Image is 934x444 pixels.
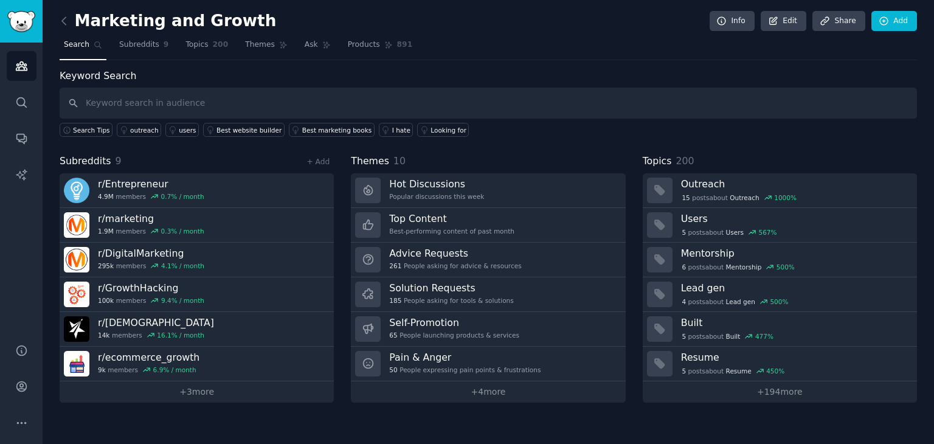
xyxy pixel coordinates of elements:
a: +194more [643,381,917,403]
span: Search Tips [73,126,110,134]
a: Subreddits9 [115,35,173,60]
span: 50 [389,366,397,374]
a: Products891 [344,35,417,60]
span: 891 [397,40,413,50]
a: Topics200 [181,35,232,60]
span: Resume [726,367,752,375]
div: post s about [681,331,775,342]
h3: Advice Requests [389,247,521,260]
div: People asking for tools & solutions [389,296,513,305]
h3: r/ [DEMOGRAPHIC_DATA] [98,316,214,329]
span: Products [348,40,380,50]
h3: Resume [681,351,908,364]
span: 295k [98,262,114,270]
span: 1.9M [98,227,114,235]
h3: Self-Promotion [389,316,519,329]
a: r/[DEMOGRAPHIC_DATA]14kmembers16.1% / month [60,312,334,347]
a: Users5postsaboutUsers567% [643,208,917,243]
a: r/DigitalMarketing295kmembers4.1% / month [60,243,334,277]
span: 261 [389,262,401,270]
div: People expressing pain points & frustrations [389,366,541,374]
div: members [98,296,204,305]
div: members [98,192,204,201]
a: r/GrowthHacking100kmembers9.4% / month [60,277,334,312]
div: 6.9 % / month [153,366,196,374]
div: post s about [681,262,796,272]
span: 6 [682,263,686,271]
div: 450 % [766,367,784,375]
a: Looking for [417,123,469,137]
span: Themes [245,40,275,50]
div: People asking for advice & resources [389,262,521,270]
span: 5 [682,228,686,237]
img: GummySearch logo [7,11,35,32]
span: Themes [351,154,389,169]
h3: Outreach [681,178,908,190]
h3: Built [681,316,908,329]
span: 9k [98,366,106,374]
a: + Add [306,158,330,166]
h3: r/ ecommerce_growth [98,351,199,364]
span: 200 [213,40,229,50]
span: Built [726,332,741,341]
a: Solution Requests185People asking for tools & solutions [351,277,625,312]
div: Popular discussions this week [389,192,484,201]
a: r/ecommerce_growth9kmembers6.9% / month [60,347,334,381]
a: r/Entrepreneur4.9Mmembers0.7% / month [60,173,334,208]
h3: Mentorship [681,247,908,260]
img: GrowthHacking [64,282,89,307]
a: Add [871,11,917,32]
a: Built5postsaboutBuilt477% [643,312,917,347]
div: 9.4 % / month [161,296,204,305]
a: Info [710,11,755,32]
span: 4.9M [98,192,114,201]
div: 500 % [777,263,795,271]
div: members [98,262,204,270]
span: Topics [643,154,672,169]
img: DigitalMarketing [64,247,89,272]
a: Best website builder [203,123,285,137]
div: Best-performing content of past month [389,227,514,235]
div: 500 % [770,297,788,306]
span: Users [726,228,744,237]
h3: Users [681,212,908,225]
a: +4more [351,381,625,403]
a: I hate [379,123,413,137]
a: Self-Promotion65People launching products & services [351,312,625,347]
span: Lead gen [726,297,755,306]
div: I hate [392,126,410,134]
span: 14k [98,331,109,339]
h2: Marketing and Growth [60,12,276,31]
a: Outreach15postsaboutOutreach1000% [643,173,917,208]
span: Topics [185,40,208,50]
h3: Pain & Anger [389,351,541,364]
div: People launching products & services [389,331,519,339]
div: 567 % [758,228,777,237]
a: Pain & Anger50People expressing pain points & frustrations [351,347,625,381]
div: 0.3 % / month [161,227,204,235]
div: 4.1 % / month [161,262,204,270]
a: Resume5postsaboutResume450% [643,347,917,381]
div: 16.1 % / month [157,331,204,339]
label: Keyword Search [60,70,136,82]
span: Mentorship [726,263,762,271]
span: 9 [116,155,122,167]
div: post s about [681,227,778,238]
h3: Lead gen [681,282,908,294]
a: users [165,123,199,137]
a: Mentorship6postsaboutMentorship500% [643,243,917,277]
a: +3more [60,381,334,403]
div: Best website builder [216,126,282,134]
a: Top ContentBest-performing content of past month [351,208,625,243]
div: members [98,331,214,339]
img: Entrepreneur [64,178,89,203]
a: Share [812,11,865,32]
div: Best marketing books [302,126,372,134]
div: post s about [681,366,786,376]
div: post s about [681,296,790,307]
span: 100k [98,296,114,305]
h3: r/ GrowthHacking [98,282,204,294]
div: members [98,366,199,374]
a: Edit [761,11,806,32]
span: Outreach [730,193,759,202]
